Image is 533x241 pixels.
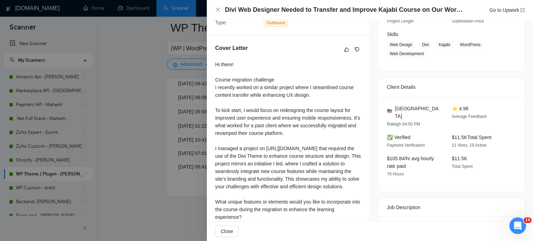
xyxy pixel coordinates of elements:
[457,41,483,49] span: WordPress
[387,143,425,148] span: Payment Verification
[353,45,361,54] button: dislike
[387,122,420,127] span: Raleigh 04:50 PM
[387,172,404,177] span: 79 Hours
[452,106,468,111] span: ⭐ 4.98
[387,109,392,113] img: 🇺🇸
[215,226,239,237] button: Close
[524,217,532,223] span: 10
[387,19,414,24] span: Project Length
[387,78,516,96] div: Client Details
[509,217,526,234] iframe: Intercom live chat
[452,19,484,24] span: Submission Price
[215,7,221,12] span: close
[215,7,221,13] button: Close
[355,47,359,52] span: dislike
[436,41,453,49] span: Kajabi
[452,143,487,148] span: 11 Hires, 19 Active
[452,135,491,140] span: $11.5K Total Spent
[387,50,427,58] span: Web Development
[215,20,227,25] span: Type:
[387,41,415,49] span: Web Design
[225,6,464,14] h4: Divi Web Designer Needed to Transfer and Improve Kajabi Course on Our WordPress Site
[521,8,525,12] span: export
[452,114,487,119] span: Average Feedback
[387,32,398,37] span: Skills
[342,45,351,54] button: like
[215,44,248,52] h5: Cover Letter
[344,47,349,52] span: like
[419,41,432,49] span: Divi
[452,164,473,169] span: Total Spent
[387,156,434,169] span: $105.84/hr avg hourly rate paid
[387,198,516,217] div: Job Description
[395,105,441,120] span: [GEOGRAPHIC_DATA]
[264,19,288,27] span: Outbound
[221,227,233,235] span: Close
[387,135,411,140] span: ✅ Verified
[489,7,525,13] a: Go to Upworkexport
[452,156,467,161] span: $11.5K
